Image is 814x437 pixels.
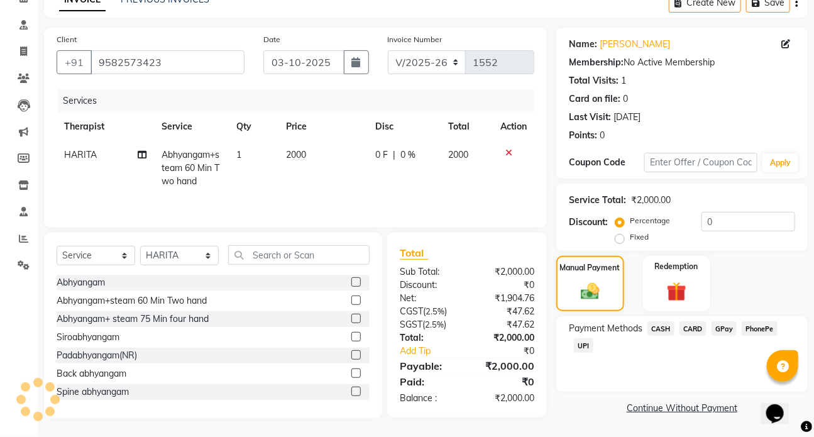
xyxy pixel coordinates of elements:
[600,129,605,142] div: 0
[390,305,467,318] div: ( )
[621,74,626,87] div: 1
[390,331,467,345] div: Total:
[761,387,801,424] iframe: chat widget
[600,38,670,51] a: [PERSON_NAME]
[390,265,467,279] div: Sub Total:
[57,34,77,45] label: Client
[631,194,671,207] div: ₹2,000.00
[375,148,388,162] span: 0 F
[569,74,619,87] div: Total Visits:
[575,281,605,302] img: _cash.svg
[569,56,795,69] div: No Active Membership
[390,345,480,358] a: Add Tip
[57,294,207,307] div: Abhyangam+steam 60 Min Two hand
[400,319,422,330] span: SGST
[569,111,611,124] div: Last Visit:
[57,331,119,344] div: Siroabhyangam
[467,292,544,305] div: ₹1,904.76
[467,358,544,373] div: ₹2,000.00
[467,318,544,331] div: ₹47.62
[57,50,92,74] button: +91
[236,149,241,160] span: 1
[390,358,467,373] div: Payable:
[655,261,698,272] label: Redemption
[57,113,154,141] th: Therapist
[569,92,620,106] div: Card on file:
[480,345,544,358] div: ₹0
[228,245,370,265] input: Search or Scan
[390,374,467,389] div: Paid:
[390,279,467,292] div: Discount:
[569,56,624,69] div: Membership:
[493,113,534,141] th: Action
[679,321,707,336] span: CARD
[57,276,105,289] div: Abhyangam
[574,338,593,353] span: UPI
[263,34,280,45] label: Date
[400,306,423,317] span: CGST
[661,280,693,304] img: _gift.svg
[91,50,245,74] input: Search by Name/Mobile/Email/Code
[630,231,649,243] label: Fixed
[742,321,778,336] span: PhonePe
[426,306,444,316] span: 2.5%
[57,367,126,380] div: Back abhyangam
[569,129,597,142] div: Points:
[467,331,544,345] div: ₹2,000.00
[425,319,444,329] span: 2.5%
[712,321,737,336] span: GPay
[162,149,219,187] span: Abhyangam+steam 60 Min Two hand
[569,194,626,207] div: Service Total:
[400,148,415,162] span: 0 %
[762,153,798,172] button: Apply
[467,265,544,279] div: ₹2,000.00
[368,113,440,141] th: Disc
[448,149,468,160] span: 2000
[57,349,137,362] div: Padabhyangam(NR)
[393,148,395,162] span: |
[560,262,620,274] label: Manual Payment
[569,38,597,51] div: Name:
[569,156,644,169] div: Coupon Code
[388,34,443,45] label: Invoice Number
[467,392,544,405] div: ₹2,000.00
[57,385,129,399] div: Spine abhyangam
[644,153,757,172] input: Enter Offer / Coupon Code
[390,318,467,331] div: ( )
[229,113,278,141] th: Qty
[559,402,805,415] a: Continue Without Payment
[390,392,467,405] div: Balance :
[57,313,209,326] div: Abhyangam+ steam 75 Min four hand
[569,216,608,229] div: Discount:
[613,111,641,124] div: [DATE]
[278,113,368,141] th: Price
[154,113,229,141] th: Service
[286,149,306,160] span: 2000
[390,292,467,305] div: Net:
[400,246,429,260] span: Total
[630,215,670,226] label: Percentage
[64,149,97,160] span: HARITA
[647,321,674,336] span: CASH
[467,305,544,318] div: ₹47.62
[58,89,544,113] div: Services
[467,374,544,389] div: ₹0
[623,92,628,106] div: 0
[441,113,493,141] th: Total
[569,322,642,335] span: Payment Methods
[467,279,544,292] div: ₹0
